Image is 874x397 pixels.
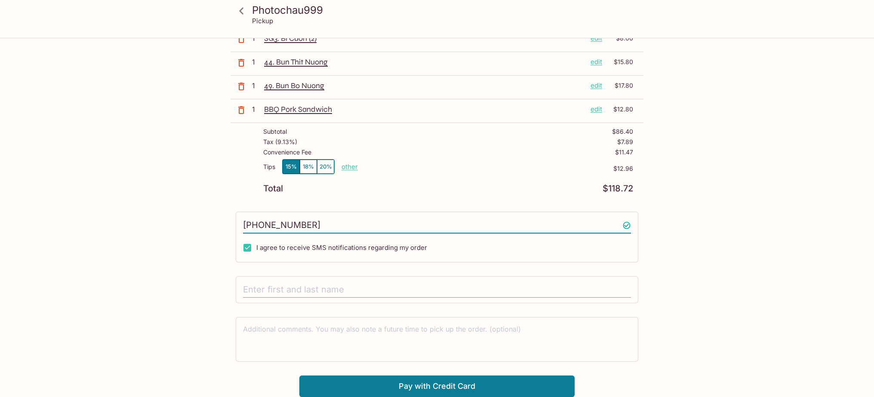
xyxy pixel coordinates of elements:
[612,128,633,135] p: $86.40
[591,105,602,114] p: edit
[603,185,633,193] p: $118.72
[358,165,633,172] p: $12.96
[264,81,584,90] p: 49. Bun Bo Nuong
[252,34,261,43] p: 1
[264,34,584,43] p: SG3. Bi Cuon (2)
[252,105,261,114] p: 1
[264,105,584,114] p: BBQ Pork Sandwich
[299,375,575,397] button: Pay with Credit Card
[607,34,633,43] p: $8.00
[607,81,633,90] p: $17.80
[243,217,631,234] input: Enter phone number
[283,160,300,174] button: 15%
[607,105,633,114] p: $12.80
[252,17,273,25] p: Pickup
[264,57,584,67] p: 44. Bun Thit Nuong
[607,57,633,67] p: $15.80
[317,160,334,174] button: 20%
[263,149,311,156] p: Convenience Fee
[342,163,358,171] button: other
[263,138,297,145] p: Tax ( 9.13% )
[615,149,633,156] p: $11.47
[591,34,602,43] p: edit
[252,57,261,67] p: 1
[263,163,275,170] p: Tips
[256,243,427,252] span: I agree to receive SMS notifications regarding my order
[591,57,602,67] p: edit
[252,3,637,17] h3: Photochau999
[263,185,283,193] p: Total
[617,138,633,145] p: $7.89
[300,160,317,174] button: 18%
[243,282,631,298] input: Enter first and last name
[591,81,602,90] p: edit
[252,81,261,90] p: 1
[263,128,287,135] p: Subtotal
